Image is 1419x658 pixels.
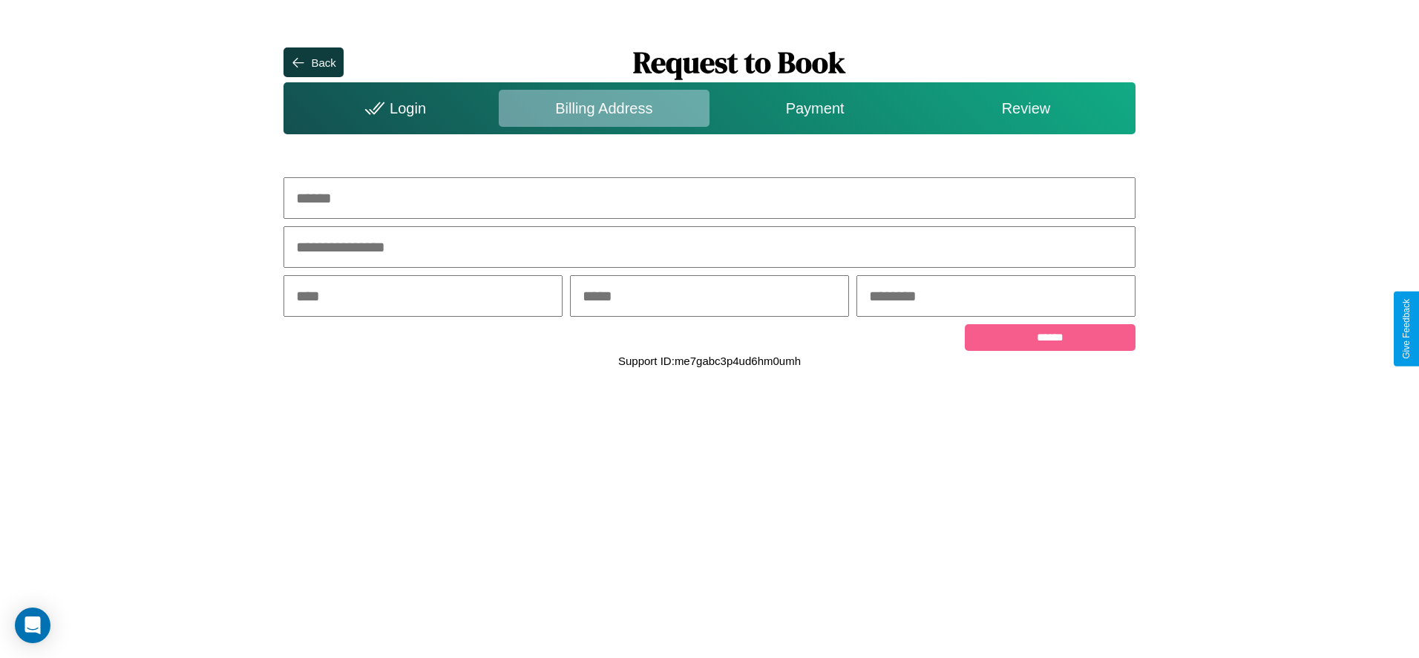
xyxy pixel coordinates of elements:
div: Give Feedback [1401,299,1412,359]
div: Review [920,90,1131,127]
div: Open Intercom Messenger [15,608,50,643]
div: Login [287,90,498,127]
button: Back [284,47,343,77]
h1: Request to Book [344,42,1135,82]
div: Payment [709,90,920,127]
p: Support ID: me7gabc3p4ud6hm0umh [618,351,801,371]
div: Billing Address [499,90,709,127]
div: Back [311,56,335,69]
